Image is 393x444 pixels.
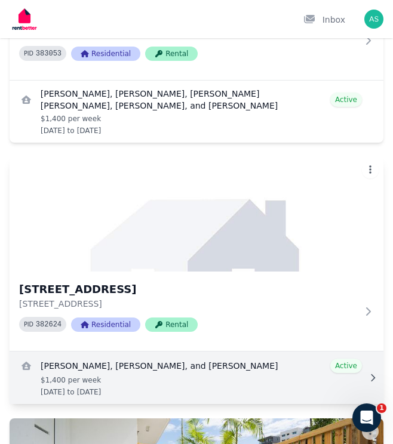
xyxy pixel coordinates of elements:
span: Residential [71,47,140,61]
span: Rental [145,317,198,332]
code: 382624 [36,320,62,329]
a: 2/1 Twenty Eighth Ave, Palm Beach[STREET_ADDRESS][STREET_ADDRESS]PID 382624ResidentialRental [10,157,383,351]
span: Rental [145,47,198,61]
img: Aaron Smith [364,10,383,29]
p: [STREET_ADDRESS] [19,298,357,310]
span: Residential [71,317,140,332]
code: 383053 [36,50,62,58]
button: More options [362,162,379,178]
h3: [STREET_ADDRESS] [19,281,357,298]
span: 1 [377,403,386,413]
div: Inbox [303,14,345,26]
a: View details for Lily Darwin, Abigail Roberts, and Emily Boag [10,351,383,404]
iframe: Intercom live chat [352,403,381,432]
small: PID [24,50,33,57]
a: View details for Harrison Strickland, William Spaulding, Fraser Eaton, Jarrod Wright, and Mia Mit... [10,81,383,143]
small: PID [24,321,33,328]
img: 2/1 Twenty Eighth Ave, Palm Beach [10,157,383,272]
img: RentBetter [10,4,39,34]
